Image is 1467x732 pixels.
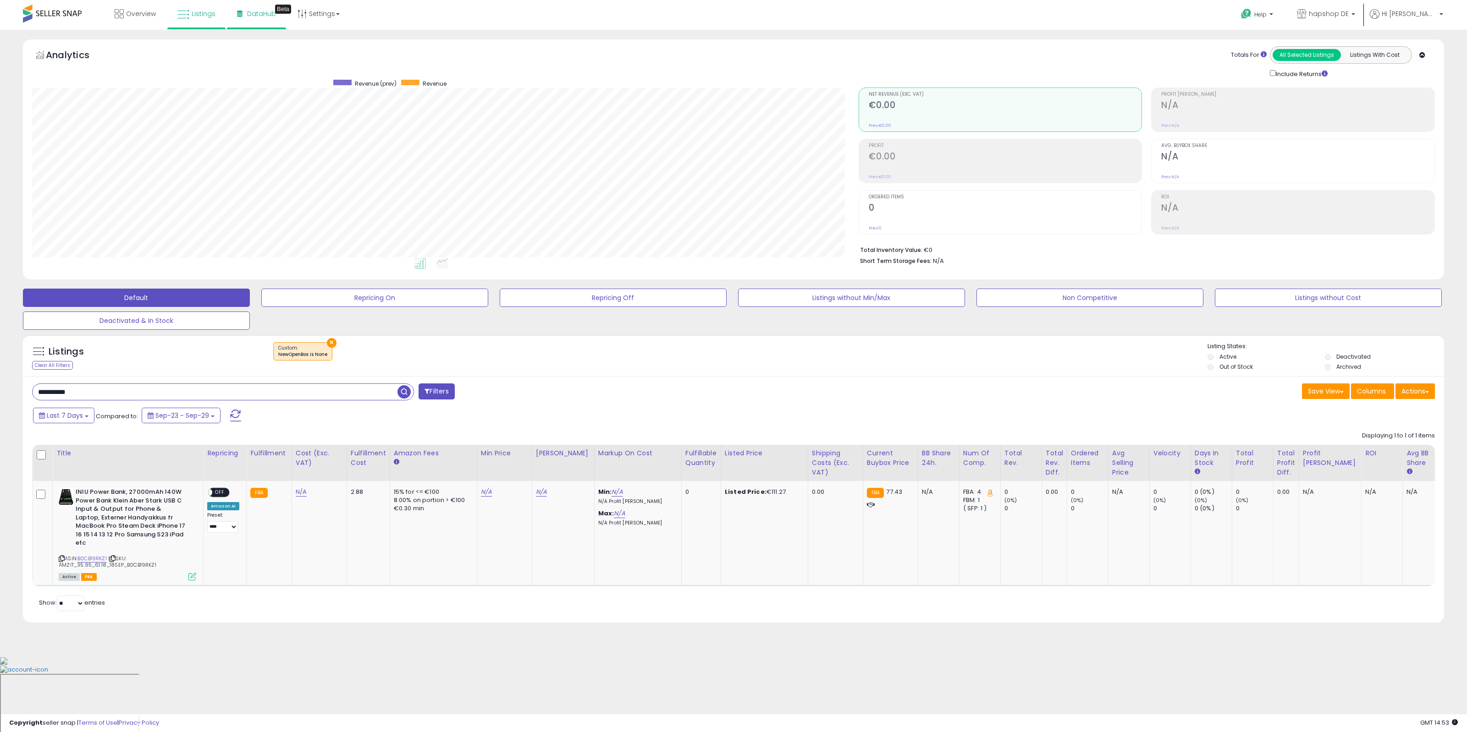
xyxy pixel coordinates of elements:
[536,448,590,458] div: [PERSON_NAME]
[1395,383,1435,399] button: Actions
[1195,488,1232,496] div: 0 (0%)
[725,487,767,496] b: Listed Price:
[81,573,97,581] span: FBA
[1236,448,1269,468] div: Total Profit
[963,504,993,513] div: ( SFP: 1 )
[1004,497,1017,504] small: (0%)
[59,555,156,568] span: | SKU: AMZIT_35.95_61.18_18SEP_B0CB19RKZ1
[1357,387,1386,396] span: Columns
[1161,92,1434,97] span: Profit [PERSON_NAME]
[598,448,678,458] div: Markup on Cost
[142,408,221,423] button: Sep-23 - Sep-29
[250,488,267,498] small: FBA
[685,448,717,468] div: Fulfillable Quantity
[1161,195,1434,200] span: ROI
[207,448,243,458] div: Repricing
[869,174,891,180] small: Prev: €0.00
[922,488,952,496] div: N/A
[59,488,73,506] img: 416d5aWOBfL._SL40_.jpg
[867,448,914,468] div: Current Buybox Price
[39,598,105,607] span: Show: entries
[598,487,612,496] b: Min:
[1236,497,1249,504] small: (0%)
[247,9,276,18] span: DataHub
[860,244,1428,255] li: €0
[933,257,944,265] span: N/A
[1112,488,1142,496] div: N/A
[614,509,625,518] a: N/A
[481,487,492,497] a: N/A
[1302,383,1350,399] button: Save View
[1153,448,1187,458] div: Velocity
[536,487,547,497] a: N/A
[1382,9,1437,18] span: Hi [PERSON_NAME]
[49,345,84,358] h5: Listings
[351,448,386,468] div: Fulfillment Cost
[250,448,287,458] div: Fulfillment
[812,488,856,496] div: 0.00
[1046,488,1060,496] div: 0.00
[1336,353,1371,361] label: Deactivated
[1004,504,1042,513] div: 0
[612,487,623,497] a: N/A
[423,80,447,87] span: Revenue
[1161,100,1434,112] h2: N/A
[1336,363,1361,371] label: Archived
[869,195,1142,200] span: Ordered Items
[1161,174,1179,180] small: Prev: N/A
[1153,488,1191,496] div: 0
[922,448,955,468] div: BB Share 24h.
[1161,225,1179,231] small: Prev: N/A
[419,383,454,399] button: Filters
[869,151,1142,164] h2: €0.00
[1071,497,1084,504] small: (0%)
[33,408,94,423] button: Last 7 Days
[1234,1,1282,30] a: Help
[598,509,614,518] b: Max:
[1236,504,1273,513] div: 0
[1161,143,1434,148] span: Avg. Buybox Share
[1365,448,1399,458] div: ROI
[1303,448,1357,468] div: Profit [PERSON_NAME]
[725,488,801,496] div: €111.27
[23,311,250,330] button: Deactivated & In Stock
[860,257,932,265] b: Short Term Storage Fees:
[32,361,73,370] div: Clear All Filters
[1195,448,1228,468] div: Days In Stock
[23,289,250,307] button: Default
[1309,9,1349,18] span: hapshop DE
[685,488,714,496] div: 0
[1208,342,1444,351] p: Listing States:
[1340,49,1409,61] button: Listings With Cost
[394,458,399,466] small: Amazon Fees.
[725,448,804,458] div: Listed Price
[1241,8,1252,20] i: Get Help
[738,289,965,307] button: Listings without Min/Max
[351,488,383,496] div: 2.88
[976,289,1203,307] button: Non Competitive
[207,512,239,533] div: Preset:
[355,80,397,87] span: Revenue (prev)
[1004,488,1042,496] div: 0
[886,487,902,496] span: 77.43
[963,448,997,468] div: Num of Comp.
[481,448,528,458] div: Min Price
[394,504,470,513] div: €0.30 min
[1153,504,1191,513] div: 0
[1215,289,1442,307] button: Listings without Cost
[869,202,1142,215] h2: 0
[963,496,993,504] div: FBM: 1
[394,448,473,458] div: Amazon Fees
[275,5,291,14] div: Tooltip anchor
[1351,383,1394,399] button: Columns
[96,412,138,421] span: Compared to:
[192,9,215,18] span: Listings
[1219,363,1253,371] label: Out of Stock
[1303,488,1354,496] div: N/A
[869,123,891,128] small: Prev: €0.00
[1153,497,1166,504] small: (0%)
[1362,432,1435,440] div: Displaying 1 to 1 of 1 items
[59,488,196,579] div: ASIN:
[1406,468,1412,476] small: Avg BB Share.
[59,573,80,581] span: All listings currently available for purchase on Amazon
